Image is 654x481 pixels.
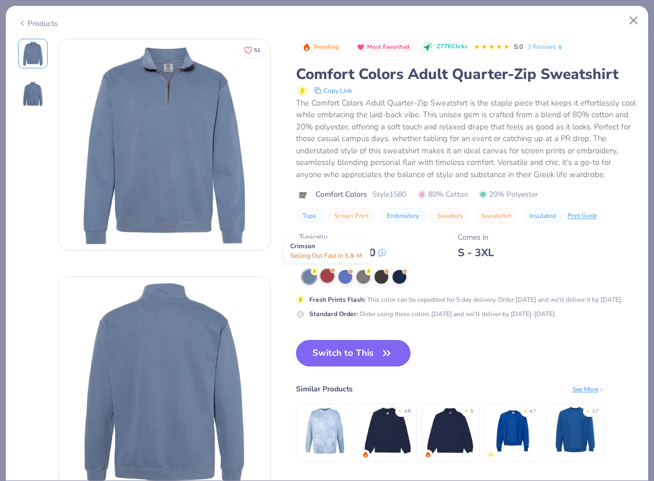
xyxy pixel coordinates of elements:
[20,41,46,66] img: Front
[296,191,310,199] img: brand logo
[418,189,468,200] span: 80% Cotton
[487,451,494,458] img: newest.gif
[351,40,415,54] button: Badge Button
[296,64,636,84] div: Comfort Colors Adult Quarter-Zip Sweatshirt
[239,42,265,58] button: Like
[20,81,46,107] img: Back
[372,189,406,200] span: Style 1580
[367,44,409,50] span: Most Favorited
[328,208,375,223] button: Screen Print
[300,406,350,456] img: Comfort Colors Adult Color Blast Crewneck Sweatshirt
[523,408,527,412] div: ★
[431,208,469,223] button: Sweaters
[284,239,371,263] div: Crimson
[474,39,510,56] div: 5.0 Stars
[309,295,365,304] strong: Fresh Prints Flash :
[404,408,411,415] div: 4.8
[572,384,605,394] div: See More
[458,246,494,259] div: S - 3XL
[313,44,339,50] span: Trending
[309,310,358,318] strong: Standard Order :
[311,84,355,97] button: copy to clipboard
[475,208,518,223] button: Sweatshirt
[362,451,369,458] img: trending.gif
[309,295,623,304] div: This color can be expedited for 5 day delivery. Order [DATE] and we'll deliver it by [DATE].
[425,451,431,458] img: trending.gif
[487,406,538,456] img: Champion Adult Reverse Weave® Crew
[479,189,538,200] span: 20% Polyester
[296,383,353,395] div: Similar Products
[309,309,556,319] div: Order using these colors [DATE] and we'll deliver by [DATE]-[DATE].
[586,408,590,412] div: ★
[458,232,494,243] div: Comes In
[302,43,311,51] img: Trending sort
[425,406,475,456] img: Fresh Prints Aspen Heavyweight Quarter-Zip
[514,42,523,51] span: 5.0
[290,251,362,260] span: Selling Out Fast in S & M
[470,408,473,415] div: 5
[316,189,367,200] span: Comfort Colors
[254,48,260,53] span: 51
[297,40,345,54] button: Badge Button
[529,408,536,415] div: 4.7
[464,408,468,412] div: ★
[592,408,598,415] div: 3.7
[568,212,597,221] div: Print Guide
[523,208,562,223] button: Insulated
[59,39,270,250] img: Front
[299,246,386,259] div: $ 54.00 - $ 63.00
[299,232,386,243] div: Typically
[624,11,644,31] button: Close
[296,208,322,223] button: Tops
[362,406,413,456] img: Fresh Prints Denver Mock Neck Heavyweight Sweatshirt
[296,340,411,366] button: Switch to This
[398,408,402,412] div: ★
[437,42,467,51] span: 277K Clicks
[380,208,425,223] button: Embroidery
[18,18,58,29] div: Products
[527,42,564,51] a: 3 Reviews
[296,97,636,181] div: The Comfort Colors Adult Quarter-Zip Sweatshirt is the staple piece that keeps it effortlessly co...
[550,406,600,456] img: Independent Trading Co. Legend - Premium Heavyweight Cross-Grain Sweatshirt
[356,43,365,51] img: Most Favorited sort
